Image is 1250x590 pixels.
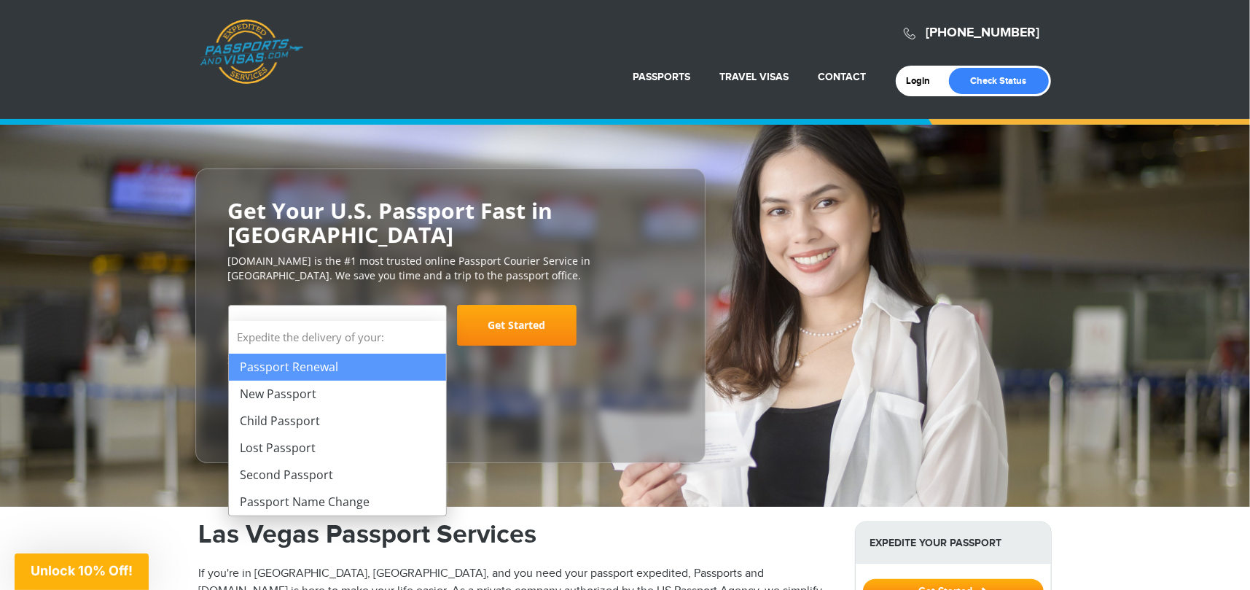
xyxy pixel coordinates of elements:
[31,563,133,578] span: Unlock 10% Off!
[240,311,431,352] span: Select Your Service
[229,435,446,462] li: Lost Passport
[240,318,356,335] span: Select Your Service
[907,75,941,87] a: Login
[229,381,446,408] li: New Passport
[229,321,446,516] li: Expedite the delivery of your:
[228,198,673,247] h2: Get Your U.S. Passport Fast in [GEOGRAPHIC_DATA]
[229,408,446,435] li: Child Passport
[926,25,1040,41] a: [PHONE_NUMBER]
[229,354,446,381] li: Passport Renewal
[229,321,446,354] strong: Expedite the delivery of your:
[229,462,446,489] li: Second Passport
[949,68,1049,94] a: Check Status
[856,522,1051,564] strong: Expedite Your Passport
[15,554,149,590] div: Unlock 10% Off!
[633,71,691,83] a: Passports
[228,353,673,368] span: Starting at $199 + government fees
[200,19,303,85] a: Passports & [DOMAIN_NAME]
[228,254,673,283] p: [DOMAIN_NAME] is the #1 most trusted online Passport Courier Service in [GEOGRAPHIC_DATA]. We sav...
[720,71,789,83] a: Travel Visas
[199,521,833,548] h1: Las Vegas Passport Services
[228,305,447,346] span: Select Your Service
[819,71,867,83] a: Contact
[229,489,446,516] li: Passport Name Change
[457,305,577,346] a: Get Started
